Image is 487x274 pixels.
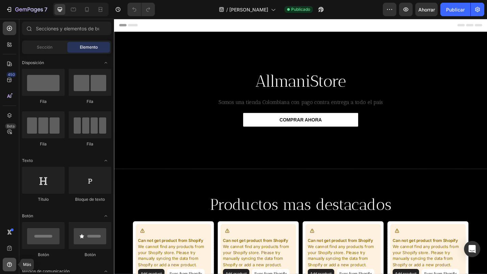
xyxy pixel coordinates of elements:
[40,99,47,104] font: Fila
[415,3,438,16] button: Ahorrar
[22,158,33,163] font: Texto
[87,141,93,146] font: Fila
[38,252,49,257] font: Botón
[100,211,111,221] span: Abrir con palanca
[6,85,400,96] p: Somos una tienda Colombiana con pago contra entrega a todo el país
[211,238,287,245] p: Can not get product from Shopify
[26,244,103,271] p: We cannot find any products from your Shopify store. Please try manually syncing the data from Sh...
[8,72,15,77] font: 450
[22,269,70,274] font: Medios de comunicación
[80,45,98,50] font: Elemento
[446,7,465,12] font: Publicar
[114,19,487,274] iframe: Área de diseño
[7,124,15,129] font: Beta
[118,244,195,271] p: We cannot find any products from your Shopify store. Please try manually syncing the data from Sh...
[3,3,50,16] button: 7
[75,197,105,202] font: Bloque de texto
[118,238,195,245] p: Can not get product from Shopify
[440,3,470,16] button: Publicar
[291,7,310,12] font: Publicado
[303,238,380,245] p: Can not get product from Shopify
[22,60,44,65] font: Disposición
[37,45,52,50] font: Sección
[22,213,33,218] font: Botón
[226,7,228,12] font: /
[303,244,380,271] p: We cannot find any products from your Shopify store. Please try manually syncing the data from Sh...
[44,6,47,13] font: 7
[229,7,268,12] font: [PERSON_NAME]
[22,22,111,35] input: Secciones y elementos de búsqueda
[100,155,111,166] span: Abrir con palanca
[20,190,386,214] h2: Productos mas destacados
[38,197,49,202] font: Título
[180,106,226,113] p: COMPRAR AHORA
[100,57,111,68] span: Abrir con palanca
[211,244,287,271] p: We cannot find any products from your Shopify store. Please try manually syncing the data from Sh...
[40,141,47,146] font: Fila
[26,238,103,245] p: Can not get product from Shopify
[464,241,480,257] div: Abrir Intercom Messenger
[140,102,265,117] button: <p>COMPRAR AHORA</p>
[85,252,96,257] font: Botón
[418,7,435,12] font: Ahorrar
[5,56,401,80] h2: AllmaniStore
[87,99,93,104] font: Fila
[127,3,155,16] div: Deshacer/Rehacer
